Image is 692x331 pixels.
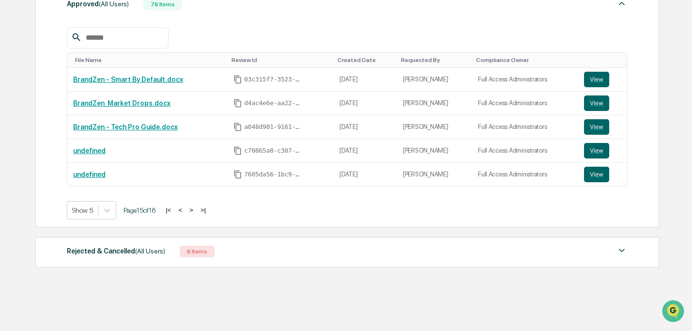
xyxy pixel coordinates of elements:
[472,115,578,139] td: Full Access Administrators
[33,74,159,84] div: Start new chat
[472,139,578,163] td: Full Access Administrators
[68,164,117,172] a: Powered byPylon
[244,123,302,131] span: a048d901-9161-4b5d-a81d-f3cc9844ae1b
[10,142,17,149] div: 🔎
[231,57,330,63] div: Toggle SortBy
[334,92,397,115] td: [DATE]
[19,122,62,132] span: Preclearance
[73,171,106,178] a: undefined
[584,143,621,158] a: View
[75,57,224,63] div: Toggle SortBy
[401,57,468,63] div: Toggle SortBy
[584,143,609,158] button: View
[472,163,578,186] td: Full Access Administrators
[233,146,242,155] span: Copy Id
[397,139,472,163] td: [PERSON_NAME]
[67,245,165,257] div: Rejected & Cancelled
[476,57,574,63] div: Toggle SortBy
[165,77,176,89] button: Start new chat
[584,167,621,182] a: View
[233,123,242,131] span: Copy Id
[584,119,621,135] a: View
[233,99,242,108] span: Copy Id
[584,72,609,87] button: View
[73,99,170,107] a: BrandZen_Market Drops.docx
[180,246,215,257] div: 6 Items
[397,115,472,139] td: [PERSON_NAME]
[586,57,623,63] div: Toggle SortBy
[33,84,123,92] div: We're available if you need us!
[397,68,472,92] td: [PERSON_NAME]
[10,74,27,92] img: 1746055101610-c473b297-6a78-478c-a979-82029cc54cd1
[163,206,174,214] button: |<
[244,76,302,83] span: 03c315f7-3523-43b8-9bf7-c7c5c1c737df
[334,163,397,186] td: [DATE]
[19,141,61,150] span: Data Lookup
[244,147,302,155] span: c70865a8-c387-4630-a9ce-341294541f84
[584,95,621,111] a: View
[584,72,621,87] a: View
[584,167,609,182] button: View
[10,20,176,36] p: How can we help?
[661,299,687,325] iframe: Open customer support
[334,139,397,163] td: [DATE]
[334,68,397,92] td: [DATE]
[80,122,120,132] span: Attestations
[70,123,78,131] div: 🗄️
[338,57,393,63] div: Toggle SortBy
[186,206,196,214] button: >
[6,118,66,136] a: 🖐️Preclearance
[584,95,609,111] button: View
[334,115,397,139] td: [DATE]
[584,119,609,135] button: View
[10,123,17,131] div: 🖐️
[73,76,183,83] a: BrandZen - Smart By Default.docx
[73,147,106,155] a: undefined
[96,164,117,172] span: Pylon
[244,171,302,178] span: 7605da56-1bc9-4204-aa61-21145af50f49
[616,245,628,256] img: caret
[472,92,578,115] td: Full Access Administrators
[135,247,165,255] span: (All Users)
[73,123,178,131] a: BrandZen - Tech Pro Guide.docx
[397,163,472,186] td: [PERSON_NAME]
[233,75,242,84] span: Copy Id
[233,170,242,179] span: Copy Id
[397,92,472,115] td: [PERSON_NAME]
[123,206,155,214] span: Page 15 of 16
[66,118,124,136] a: 🗄️Attestations
[175,206,185,214] button: <
[198,206,209,214] button: >|
[472,68,578,92] td: Full Access Administrators
[244,99,302,107] span: d4ac4e6e-aa22-4b07-bac9-3c519c0f152c
[6,137,65,154] a: 🔎Data Lookup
